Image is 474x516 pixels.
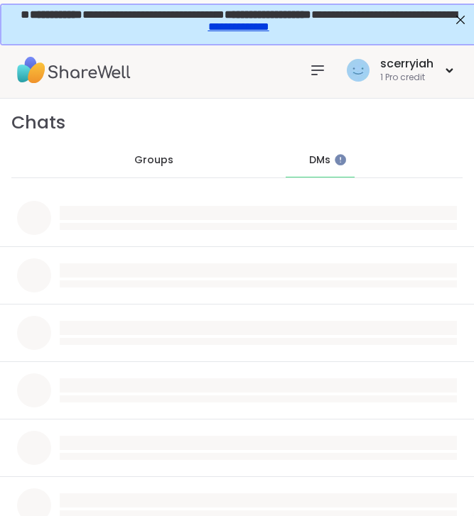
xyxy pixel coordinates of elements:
[309,153,330,168] span: DMs
[17,45,131,95] img: ShareWell Nav Logo
[380,72,433,84] div: 1 Pro credit
[347,59,370,82] img: scerryiah
[380,56,433,72] div: scerryiah
[335,154,346,165] iframe: Spotlight
[11,110,65,135] h1: Chats
[134,153,173,168] span: Groups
